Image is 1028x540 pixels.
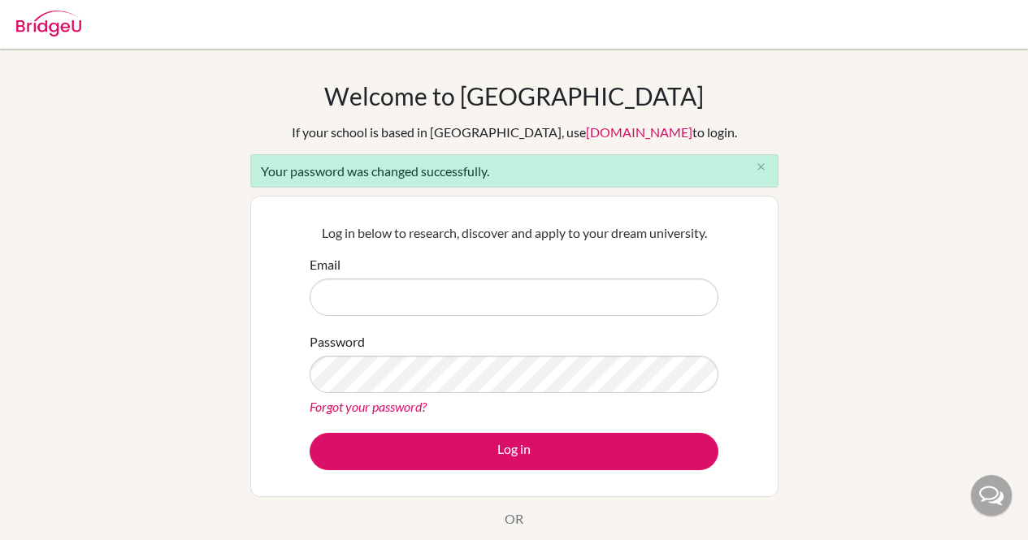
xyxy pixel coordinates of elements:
a: [DOMAIN_NAME] [586,124,692,140]
p: Log in below to research, discover and apply to your dream university. [310,223,718,243]
img: Bridge-U [16,11,81,37]
div: If your school is based in [GEOGRAPHIC_DATA], use to login. [292,123,737,142]
p: OR [505,509,523,529]
label: Email [310,255,340,274]
button: Log in [310,433,718,470]
label: Password [310,332,365,352]
i: close [755,161,767,173]
a: Forgot your password? [310,399,427,414]
button: Close [745,155,778,179]
div: Your password was changed successfully. [250,154,779,188]
h1: Welcome to [GEOGRAPHIC_DATA] [324,81,704,110]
